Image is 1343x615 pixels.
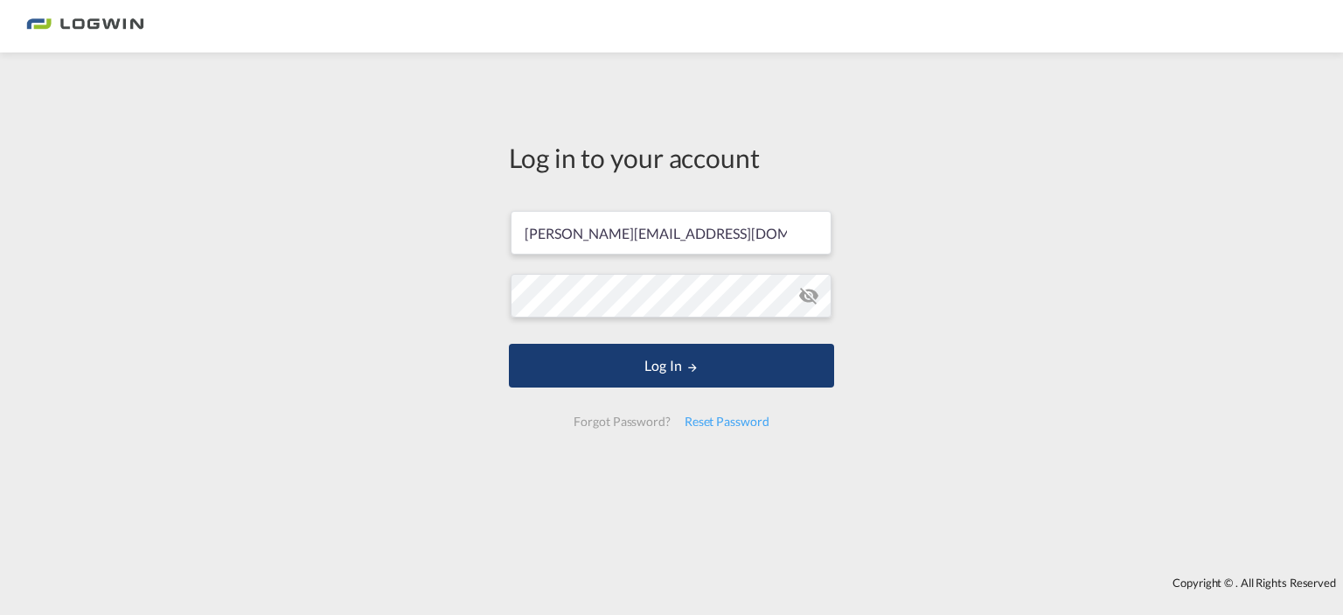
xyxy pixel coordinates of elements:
div: Log in to your account [509,139,834,176]
div: Forgot Password? [567,406,677,437]
div: Reset Password [678,406,776,437]
img: bc73a0e0d8c111efacd525e4c8ad7d32.png [26,7,144,46]
md-icon: icon-eye-off [798,285,819,306]
button: LOGIN [509,344,834,388]
input: Enter email/phone number [511,211,832,255]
